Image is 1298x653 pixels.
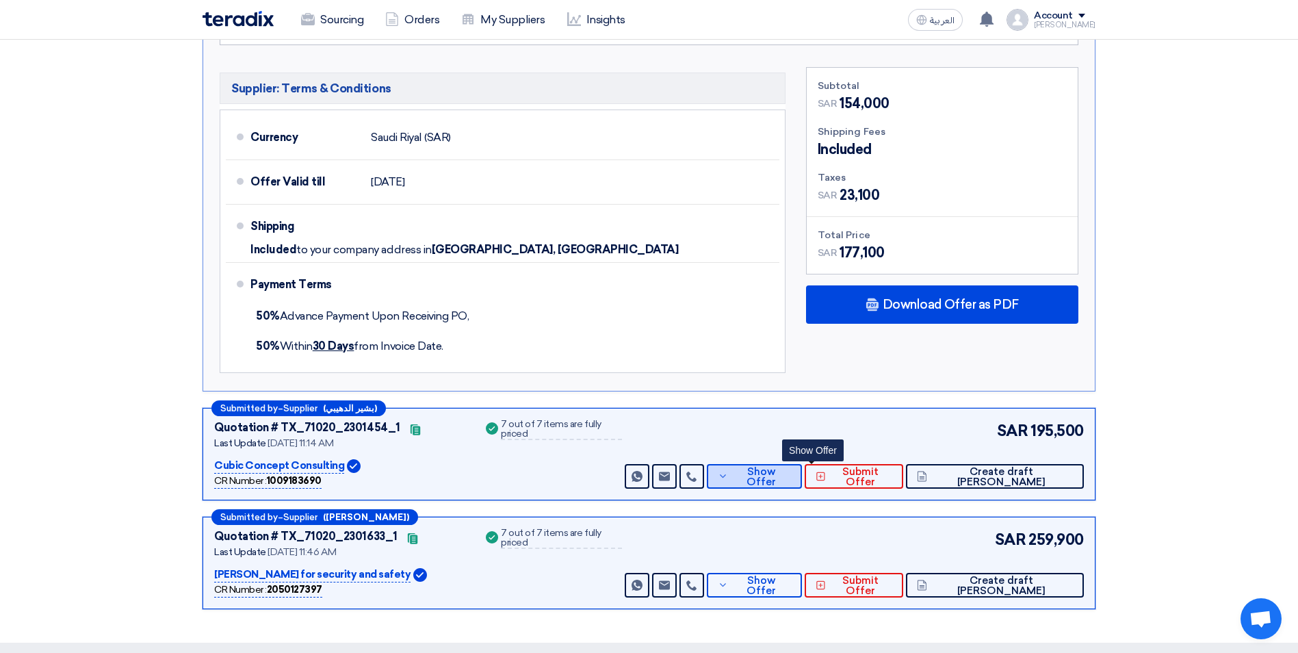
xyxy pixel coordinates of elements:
div: Payment Terms [250,268,763,301]
a: Open chat [1241,598,1282,639]
p: [PERSON_NAME] for security and safety [214,567,411,583]
div: [PERSON_NAME] [1034,21,1095,29]
span: Within from Invoice Date. [256,340,443,353]
div: Quotation # TX_71020_2301633_1 [214,528,398,545]
div: Shipping [250,210,360,243]
b: (بشير الدهيبي) [323,404,377,413]
div: Total Price [818,228,1067,242]
span: SAR [997,420,1028,442]
span: 195,500 [1030,420,1084,442]
span: 23,100 [840,185,879,205]
span: Last Update [214,437,266,449]
span: Download Offer as PDF [883,298,1019,311]
span: 154,000 [840,93,890,114]
div: Taxes [818,170,1067,185]
div: Show Offer [782,439,844,461]
div: Offer Valid till [250,166,360,199]
span: SAR [818,246,838,260]
h5: Supplier: Terms & Conditions [220,73,786,104]
strong: 50% [256,309,280,322]
span: Submitted by [220,404,278,413]
div: – [211,400,386,416]
span: SAR [818,97,838,111]
span: Advance Payment Upon Receiving PO, [256,309,469,322]
span: to your company address in [296,243,432,257]
a: My Suppliers [450,5,556,35]
img: Verified Account [347,459,361,473]
p: Cubic Concept Consulting [214,458,344,474]
span: Submit Offer [829,576,892,596]
span: Create draft [PERSON_NAME] [931,467,1073,487]
span: Show Offer [731,467,790,487]
div: – [211,509,418,525]
img: profile_test.png [1007,9,1028,31]
span: [DATE] [371,175,404,189]
strong: 50% [256,340,280,353]
div: Subtotal [818,79,1067,93]
u: 30 Days [313,340,354,353]
span: [DATE] 11:46 AM [268,546,336,558]
button: Show Offer [707,464,802,489]
span: [GEOGRAPHIC_DATA], [GEOGRAPHIC_DATA] [432,243,679,257]
div: Account [1034,10,1073,22]
img: Verified Account [413,568,427,582]
b: 2050127397 [267,584,322,596]
b: 1009183690 [267,475,322,487]
span: 259,900 [1028,528,1084,551]
div: CR Number : [214,582,322,598]
a: Insights [556,5,636,35]
button: Show Offer [707,573,802,598]
button: Create draft [PERSON_NAME] [906,573,1084,598]
span: Create draft [PERSON_NAME] [931,576,1073,596]
span: Included [818,139,872,159]
div: Saudi Riyal (SAR) [371,125,451,151]
div: Shipping Fees [818,125,1067,139]
button: Submit Offer [805,464,903,489]
span: 177,100 [840,242,885,263]
span: [DATE] 11:14 AM [268,437,333,449]
span: Submitted by [220,513,278,522]
div: Quotation # TX_71020_2301454_1 [214,420,400,436]
span: Show Offer [731,576,790,596]
button: Submit Offer [805,573,903,598]
div: Currency [250,121,360,154]
span: Submit Offer [829,467,892,487]
span: Included [250,243,296,257]
img: Teradix logo [203,11,274,27]
span: SAR [818,188,838,203]
div: 7 out of 7 items are fully priced [501,420,622,440]
button: Create draft [PERSON_NAME] [906,464,1084,489]
b: ([PERSON_NAME]) [323,513,409,522]
span: Supplier [283,513,317,522]
div: CR Number : [214,474,322,489]
button: العربية [908,9,963,31]
div: 7 out of 7 items are fully priced [501,528,622,549]
span: العربية [930,16,955,25]
span: Supplier [283,404,317,413]
a: Sourcing [290,5,374,35]
span: Last Update [214,546,266,558]
a: Orders [374,5,450,35]
span: SAR [995,528,1026,551]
